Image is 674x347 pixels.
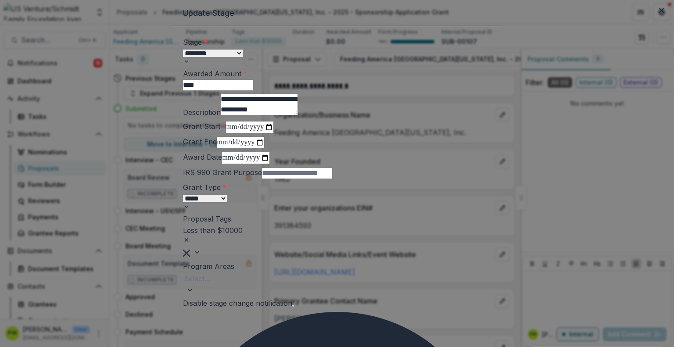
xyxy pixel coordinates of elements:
label: Grant Type [183,183,226,192]
label: Awarded Amount [183,69,247,78]
label: Program Areas [183,262,234,271]
label: Disable stage change notification [183,299,292,308]
label: IRS 990 Grant Purpose [183,168,262,177]
label: Grant Start [183,122,226,131]
label: Description [183,108,221,117]
span: Less than $10000 [183,226,243,235]
button: Close [655,4,669,18]
div: Remove Less than $10000 [183,236,243,246]
label: Award Date [183,153,222,161]
div: Clear selected options [183,247,190,258]
label: Stage [183,38,208,47]
label: Proposal Tags [183,215,231,223]
label: Grant End [183,137,217,146]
